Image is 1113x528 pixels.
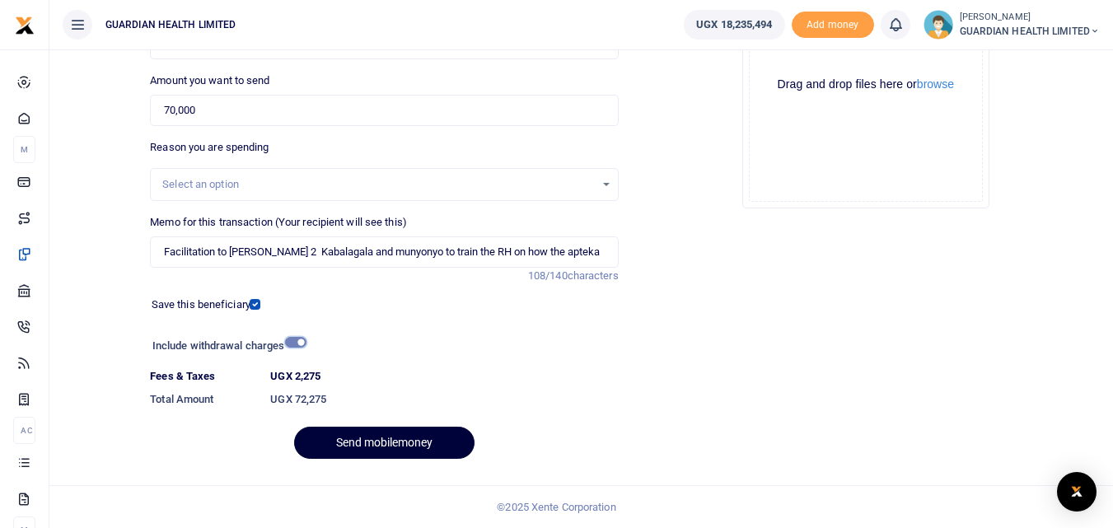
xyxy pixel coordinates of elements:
input: UGX [150,95,618,126]
a: Add money [792,17,874,30]
h6: UGX 72,275 [270,393,618,406]
h6: Include withdrawal charges [152,339,299,353]
div: Select an option [162,176,594,193]
span: characters [568,269,619,282]
label: UGX 2,275 [270,368,320,385]
span: UGX 18,235,494 [696,16,772,33]
li: M [13,136,35,163]
button: Send mobilemoney [294,427,475,459]
label: Reason you are spending [150,139,269,156]
a: profile-user [PERSON_NAME] GUARDIAN HEALTH LIMITED [924,10,1100,40]
li: Ac [13,417,35,444]
div: Drag and drop files here or [750,77,982,92]
label: Save this beneficiary [152,297,250,313]
li: Wallet ballance [677,10,791,40]
h6: Total Amount [150,393,257,406]
small: [PERSON_NAME] [960,11,1100,25]
span: GUARDIAN HEALTH LIMITED [99,17,242,32]
div: Open Intercom Messenger [1057,472,1097,512]
a: UGX 18,235,494 [684,10,784,40]
img: logo-small [15,16,35,35]
span: Add money [792,12,874,39]
li: Toup your wallet [792,12,874,39]
button: browse [917,78,954,90]
a: logo-small logo-large logo-large [15,18,35,30]
span: 108/140 [528,269,568,282]
img: profile-user [924,10,953,40]
label: Memo for this transaction (Your recipient will see this) [150,214,407,231]
input: Enter extra information [150,236,618,268]
label: Amount you want to send [150,72,269,89]
span: GUARDIAN HEALTH LIMITED [960,24,1100,39]
dt: Fees & Taxes [143,368,264,385]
